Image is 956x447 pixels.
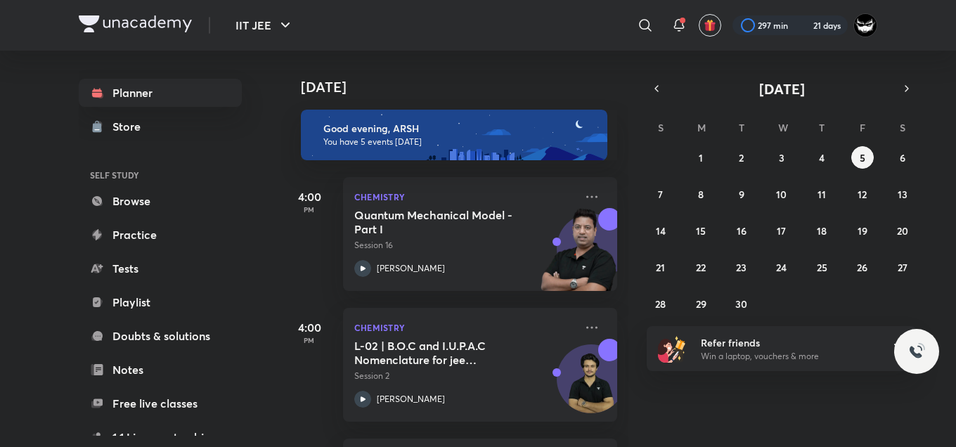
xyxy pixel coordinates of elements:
[557,352,625,420] img: Avatar
[655,297,666,311] abbr: September 28, 2025
[704,19,716,32] img: avatar
[810,146,833,169] button: September 4, 2025
[79,288,242,316] a: Playlist
[810,183,833,205] button: September 11, 2025
[79,15,192,32] img: Company Logo
[666,79,897,98] button: [DATE]
[323,122,595,135] h6: Good evening, ARSH
[776,188,787,201] abbr: September 10, 2025
[281,336,337,344] p: PM
[690,183,712,205] button: September 8, 2025
[858,188,867,201] abbr: September 12, 2025
[354,208,529,236] h5: Quantum Mechanical Model - Part I
[79,15,192,36] a: Company Logo
[323,136,595,148] p: You have 5 events [DATE]
[730,219,753,242] button: September 16, 2025
[377,393,445,406] p: [PERSON_NAME]
[898,188,907,201] abbr: September 13, 2025
[650,256,672,278] button: September 21, 2025
[857,261,867,274] abbr: September 26, 2025
[730,183,753,205] button: September 9, 2025
[650,292,672,315] button: September 28, 2025
[810,256,833,278] button: September 25, 2025
[79,163,242,187] h6: SELF STUDY
[697,121,706,134] abbr: Monday
[301,110,607,160] img: evening
[897,224,908,238] abbr: September 20, 2025
[851,256,874,278] button: September 26, 2025
[735,297,747,311] abbr: September 30, 2025
[730,256,753,278] button: September 23, 2025
[79,187,242,215] a: Browse
[658,121,664,134] abbr: Sunday
[770,219,793,242] button: September 17, 2025
[900,121,905,134] abbr: Saturday
[281,205,337,214] p: PM
[779,151,784,164] abbr: September 3, 2025
[650,183,672,205] button: September 7, 2025
[818,188,826,201] abbr: September 11, 2025
[650,219,672,242] button: September 14, 2025
[377,262,445,275] p: [PERSON_NAME]
[690,292,712,315] button: September 29, 2025
[656,224,666,238] abbr: September 14, 2025
[908,343,925,360] img: ttu
[770,256,793,278] button: September 24, 2025
[736,261,747,274] abbr: September 23, 2025
[281,188,337,205] h5: 4:00
[699,14,721,37] button: avatar
[860,121,865,134] abbr: Friday
[737,224,747,238] abbr: September 16, 2025
[860,151,865,164] abbr: September 5, 2025
[698,188,704,201] abbr: September 8, 2025
[770,183,793,205] button: September 10, 2025
[730,146,753,169] button: September 2, 2025
[759,79,805,98] span: [DATE]
[891,146,914,169] button: September 6, 2025
[79,356,242,384] a: Notes
[851,219,874,242] button: September 19, 2025
[699,151,703,164] abbr: September 1, 2025
[301,79,631,96] h4: [DATE]
[354,319,575,336] p: Chemistry
[690,256,712,278] button: September 22, 2025
[891,256,914,278] button: September 27, 2025
[79,322,242,350] a: Doubts & solutions
[281,319,337,336] h5: 4:00
[739,121,744,134] abbr: Tuesday
[79,112,242,141] a: Store
[79,389,242,417] a: Free live classes
[817,261,827,274] abbr: September 25, 2025
[696,224,706,238] abbr: September 15, 2025
[770,146,793,169] button: September 3, 2025
[739,188,744,201] abbr: September 9, 2025
[778,121,788,134] abbr: Wednesday
[819,151,825,164] abbr: September 4, 2025
[701,350,874,363] p: Win a laptop, vouchers & more
[776,261,787,274] abbr: September 24, 2025
[898,261,907,274] abbr: September 27, 2025
[796,18,810,32] img: streak
[227,11,302,39] button: IIT JEE
[658,188,663,201] abbr: September 7, 2025
[853,13,877,37] img: ARSH Khan
[112,118,149,135] div: Store
[354,188,575,205] p: Chemistry
[354,370,575,382] p: Session 2
[79,79,242,107] a: Planner
[858,224,867,238] abbr: September 19, 2025
[810,219,833,242] button: September 18, 2025
[817,224,827,238] abbr: September 18, 2025
[851,183,874,205] button: September 12, 2025
[696,297,706,311] abbr: September 29, 2025
[656,261,665,274] abbr: September 21, 2025
[354,239,575,252] p: Session 16
[354,339,529,367] h5: L-02 | B.O.C and I.U.P.A.C Nomenclature for jee Advanced 2027
[79,254,242,283] a: Tests
[851,146,874,169] button: September 5, 2025
[79,221,242,249] a: Practice
[891,183,914,205] button: September 13, 2025
[777,224,786,238] abbr: September 17, 2025
[696,261,706,274] abbr: September 22, 2025
[819,121,825,134] abbr: Thursday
